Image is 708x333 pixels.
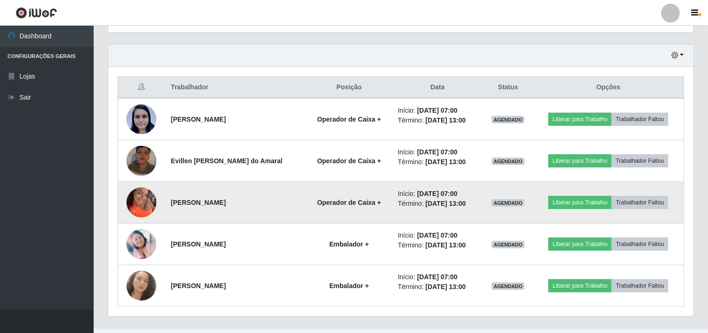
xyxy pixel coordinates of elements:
time: [DATE] 07:00 [417,148,457,156]
time: [DATE] 07:00 [417,107,457,114]
span: AGENDADO [492,116,524,123]
strong: Operador de Caixa + [317,116,381,123]
button: Liberar para Trabalho [548,196,612,209]
strong: Evillen [PERSON_NAME] do Amaral [171,157,282,165]
strong: [PERSON_NAME] [171,240,226,248]
th: Data [392,77,483,99]
time: [DATE] 07:00 [417,273,457,281]
time: [DATE] 13:00 [426,241,466,249]
strong: [PERSON_NAME] [171,116,226,123]
span: AGENDADO [492,158,524,165]
button: Liberar para Trabalho [548,113,612,126]
img: 1628255605382.jpeg [126,104,156,135]
th: Opções [533,77,684,99]
button: Liberar para Trabalho [548,279,612,292]
img: 1693706792822.jpeg [126,229,156,259]
li: Início: [398,147,478,157]
span: AGENDADO [492,241,524,248]
li: Término: [398,240,478,250]
th: Trabalhador [165,77,306,99]
strong: [PERSON_NAME] [171,282,226,290]
img: 1758826713799.jpeg [126,182,156,222]
span: AGENDADO [492,282,524,290]
th: Status [483,77,533,99]
strong: Embalador + [329,240,369,248]
time: [DATE] 13:00 [426,283,466,290]
li: Início: [398,106,478,116]
li: Início: [398,272,478,282]
time: [DATE] 07:00 [417,190,457,197]
time: [DATE] 13:00 [426,200,466,207]
img: 1754776232793.jpeg [126,271,156,301]
button: Trabalhador Faltou [612,279,668,292]
li: Início: [398,189,478,199]
li: Término: [398,116,478,125]
button: Trabalhador Faltou [612,238,668,251]
span: AGENDADO [492,199,524,207]
button: Trabalhador Faltou [612,154,668,167]
time: [DATE] 13:00 [426,116,466,124]
button: Liberar para Trabalho [548,238,612,251]
li: Término: [398,157,478,167]
th: Posição [306,77,392,99]
li: Início: [398,231,478,240]
button: Liberar para Trabalho [548,154,612,167]
time: [DATE] 13:00 [426,158,466,166]
img: CoreUI Logo [15,7,57,19]
img: 1751338751212.jpeg [126,134,156,188]
li: Término: [398,282,478,292]
strong: Operador de Caixa + [317,199,381,206]
button: Trabalhador Faltou [612,113,668,126]
strong: [PERSON_NAME] [171,199,226,206]
strong: Operador de Caixa + [317,157,381,165]
li: Término: [398,199,478,209]
strong: Embalador + [329,282,369,290]
button: Trabalhador Faltou [612,196,668,209]
time: [DATE] 07:00 [417,232,457,239]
